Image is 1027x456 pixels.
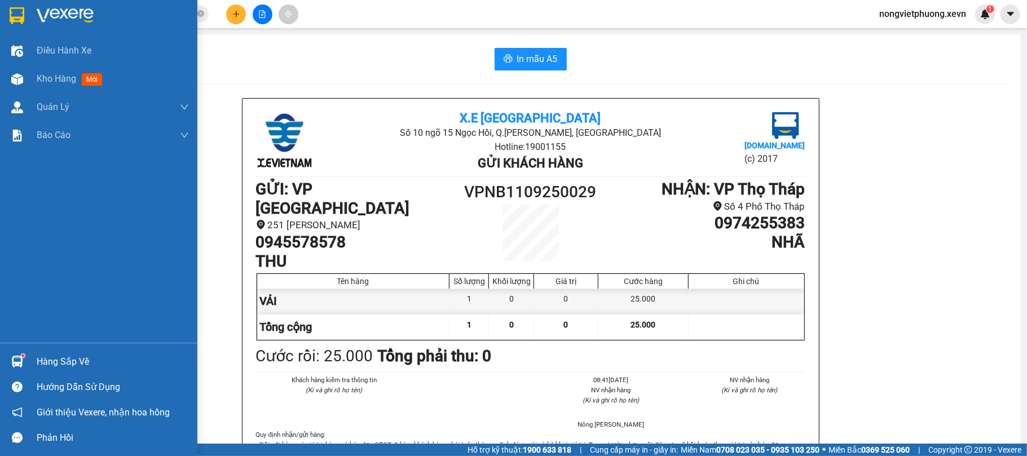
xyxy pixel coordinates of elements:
[556,419,667,430] li: Nông [PERSON_NAME]
[37,128,70,142] span: Báo cáo
[258,10,266,18] span: file-add
[478,156,583,170] b: Gửi khách hàng
[260,277,447,286] div: Tên hàng
[279,5,298,24] button: aim
[11,130,23,141] img: solution-icon
[180,103,189,112] span: down
[509,320,514,329] span: 0
[504,54,513,65] span: printer
[556,385,667,395] li: NV nhận hàng
[721,386,778,394] i: (Kí và ghi rõ họ tên)
[11,356,23,368] img: warehouse-icon
[631,320,655,329] span: 25.000
[599,233,805,252] h1: NHÃ
[12,432,23,443] span: message
[105,28,471,42] li: Số 10 ngõ 15 Ngọc Hồi, Q.[PERSON_NAME], [GEOGRAPHIC_DATA]
[870,7,975,21] span: nongvietphuong.xevn
[599,214,805,233] h1: 0974255383
[662,180,805,198] b: NHẬN : VP Thọ Tháp
[467,320,471,329] span: 1
[21,354,25,357] sup: 1
[495,48,567,70] button: printerIn mẫu A5
[378,347,492,365] b: Tổng phải thu: 0
[452,277,486,286] div: Số lượng
[226,5,246,24] button: plus
[37,379,189,396] div: Hướng dẫn sử dụng
[744,141,805,150] b: [DOMAIN_NAME]
[449,289,489,314] div: 1
[460,111,601,125] b: X.E [GEOGRAPHIC_DATA]
[12,382,23,392] span: question-circle
[256,233,462,252] h1: 0945578578
[980,9,990,19] img: icon-new-feature
[986,5,994,13] sup: 1
[598,289,688,314] div: 25.000
[347,140,713,154] li: Hotline: 19001155
[37,353,189,370] div: Hàng sắp về
[279,375,390,385] li: Khách hàng kiểm tra thông tin
[772,112,799,139] img: logo.jpg
[14,14,70,70] img: logo.jpg
[253,5,272,24] button: file-add
[599,199,805,214] li: Số 4 Phố Thọ Tháp
[556,375,667,385] li: 08:41[DATE]
[14,82,142,100] b: GỬI : VP Thọ Tháp
[256,252,462,271] h1: THU
[37,405,170,419] span: Giới thiệu Vexere, nhận hoa hồng
[964,446,972,454] span: copyright
[681,444,819,456] span: Miền Nam
[691,277,801,286] div: Ghi chú
[988,5,992,13] span: 1
[462,180,600,205] h1: VPNB1109250029
[861,445,910,454] strong: 0369 525 060
[517,52,558,66] span: In mẫu A5
[744,152,805,166] li: (c) 2017
[197,9,204,20] span: close-circle
[822,448,826,452] span: ⚪️
[256,220,266,229] span: environment
[37,430,189,446] div: Phản hồi
[197,10,204,17] span: close-circle
[713,201,722,211] span: environment
[580,444,581,456] span: |
[256,112,312,169] img: logo.jpg
[256,218,462,233] li: 251 [PERSON_NAME]
[590,444,678,456] span: Cung cấp máy in - giấy in:
[694,375,805,385] li: NV nhận hàng
[11,73,23,85] img: warehouse-icon
[468,444,571,456] span: Hỗ trợ kỹ thuật:
[489,289,534,314] div: 0
[918,444,920,456] span: |
[583,396,639,404] i: (Kí và ghi rõ họ tên)
[232,10,240,18] span: plus
[347,126,713,140] li: Số 10 ngõ 15 Ngọc Hồi, Q.[PERSON_NAME], [GEOGRAPHIC_DATA]
[11,45,23,57] img: warehouse-icon
[37,100,69,114] span: Quản Lý
[37,43,91,57] span: Điều hành xe
[11,101,23,113] img: warehouse-icon
[257,289,450,314] div: VẢI
[306,386,362,394] i: (Kí và ghi rõ họ tên)
[105,42,471,56] li: Hotline: 19001155
[10,7,24,24] img: logo-vxr
[523,445,571,454] strong: 1900 633 818
[601,277,685,286] div: Cước hàng
[82,73,102,86] span: mới
[1006,9,1016,19] span: caret-down
[12,407,23,418] span: notification
[828,444,910,456] span: Miền Bắc
[256,180,410,218] b: GỬI : VP [GEOGRAPHIC_DATA]
[492,277,531,286] div: Khối lượng
[716,445,819,454] strong: 0708 023 035 - 0935 103 250
[534,289,598,314] div: 0
[37,73,76,84] span: Kho hàng
[180,131,189,140] span: down
[260,320,312,334] span: Tổng cộng
[1000,5,1020,24] button: caret-down
[284,10,292,18] span: aim
[537,277,595,286] div: Giá trị
[564,320,568,329] span: 0
[256,344,373,369] div: Cước rồi : 25.000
